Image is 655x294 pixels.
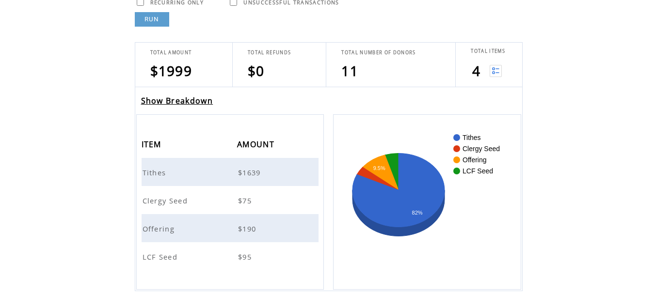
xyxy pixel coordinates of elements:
[463,167,493,175] text: LCF Seed
[471,48,505,54] span: TOTAL ITEMS
[150,62,192,80] span: $1999
[142,141,164,147] a: ITEM
[238,252,254,262] span: $95
[248,49,291,56] span: TOTAL REFUNDS
[348,129,506,275] svg: A chart.
[142,137,164,155] span: ITEM
[141,95,213,106] a: Show Breakdown
[341,62,358,80] span: 11
[135,12,169,27] a: RUN
[341,49,415,56] span: TOTAL NUMBER OF DONORS
[238,224,258,233] span: $190
[143,195,191,204] a: Clergy Seed
[143,168,169,177] span: Tithes
[373,165,385,171] text: 9.5%
[150,49,192,56] span: TOTAL AMOUNT
[463,156,487,164] text: Offering
[143,167,169,176] a: Tithes
[248,62,265,80] span: $0
[143,223,177,232] a: Offering
[143,196,191,205] span: Clergy Seed
[238,168,263,177] span: $1639
[412,210,423,216] text: 82%
[143,224,177,233] span: Offering
[472,62,480,80] span: 4
[463,145,500,153] text: Clergy Seed
[143,252,180,262] span: LCF Seed
[463,134,481,141] text: Tithes
[237,141,277,147] a: AMOUNT
[490,65,502,77] img: View list
[143,251,180,260] a: LCF Seed
[238,196,254,205] span: $75
[237,137,277,155] span: AMOUNT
